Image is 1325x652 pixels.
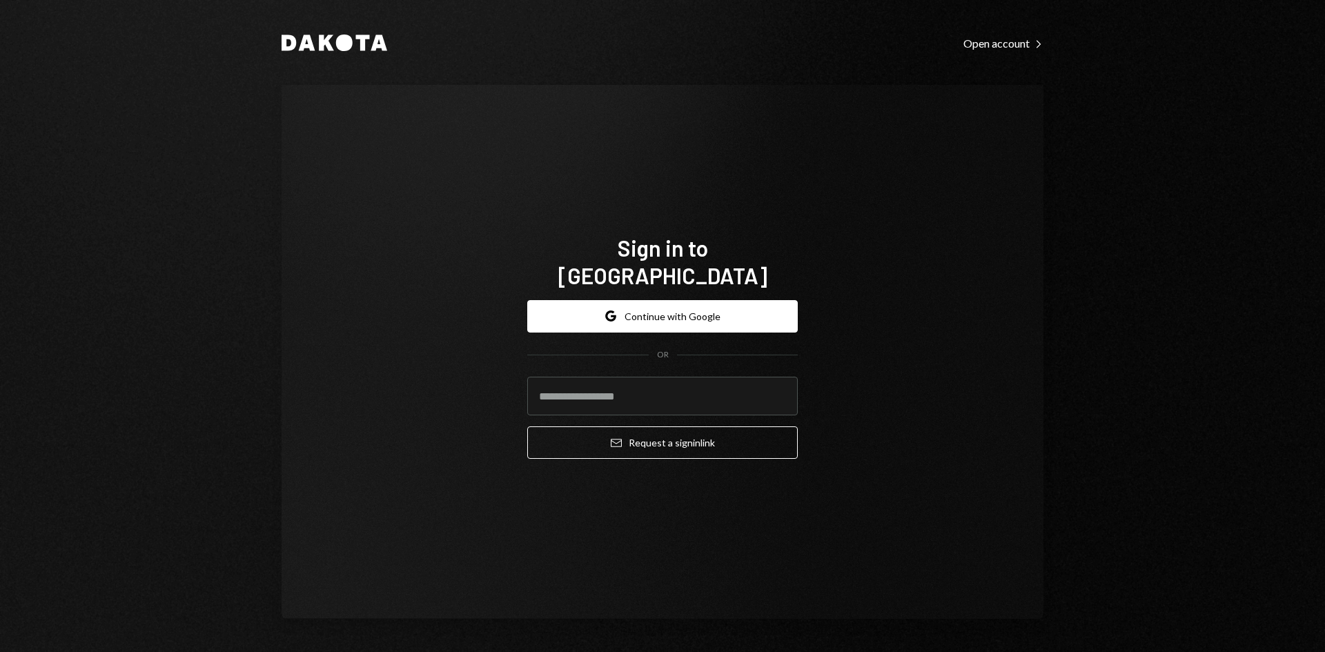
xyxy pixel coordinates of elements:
button: Request a signinlink [527,426,798,459]
button: Continue with Google [527,300,798,333]
div: Open account [963,37,1043,50]
div: OR [657,349,669,361]
a: Open account [963,35,1043,50]
h1: Sign in to [GEOGRAPHIC_DATA] [527,234,798,289]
